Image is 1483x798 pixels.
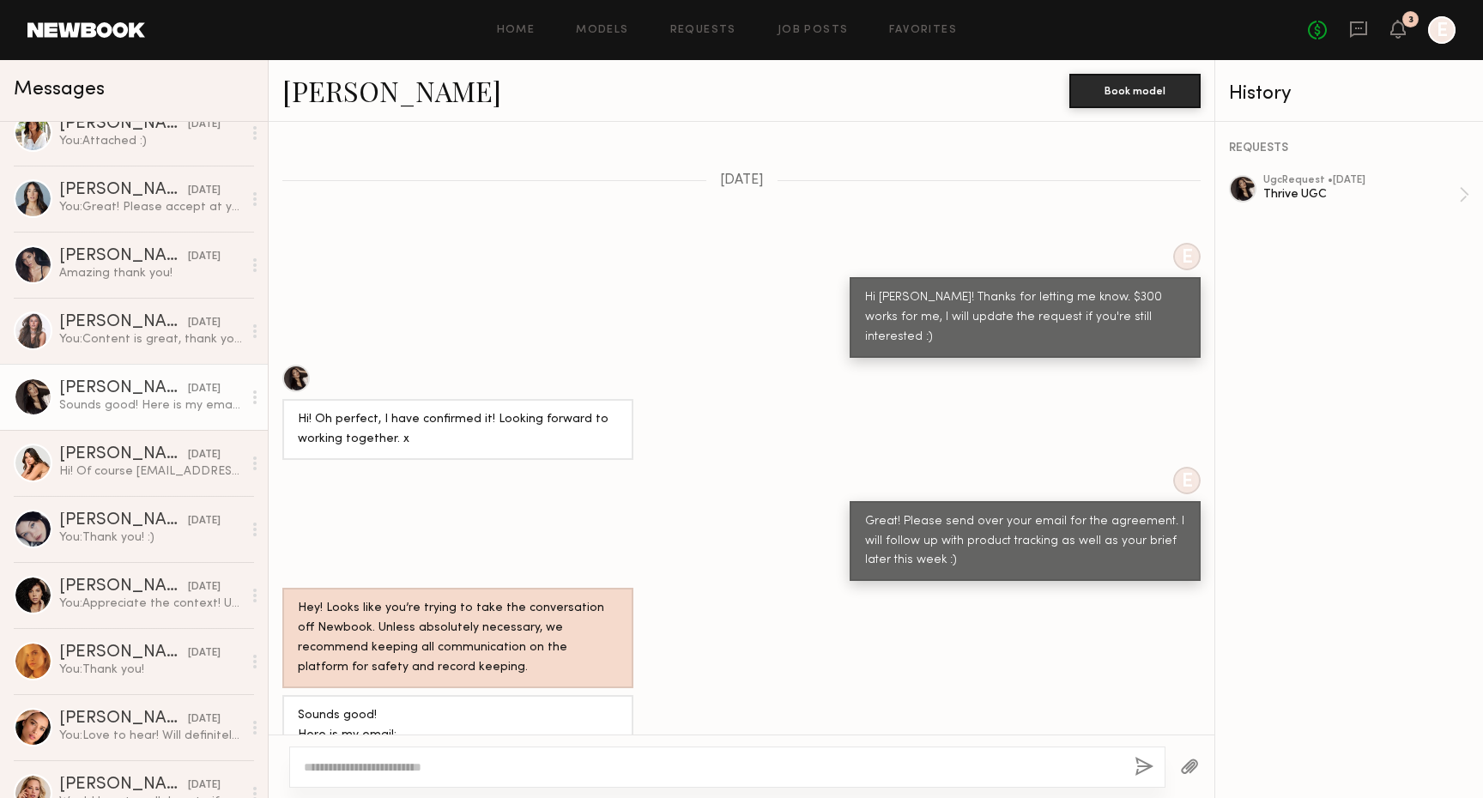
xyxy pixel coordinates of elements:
[282,72,501,109] a: [PERSON_NAME]
[59,512,188,529] div: [PERSON_NAME]
[1229,142,1469,154] div: REQUESTS
[59,728,242,744] div: You: Love to hear! Will definitely be in touch :)
[59,463,242,480] div: Hi! Of course [EMAIL_ADDRESS][DOMAIN_NAME]
[298,706,618,785] div: Sounds good! Here is my email: [PERSON_NAME][DOMAIN_NAME][EMAIL_ADDRESS][PERSON_NAME][DOMAIN_NAME]
[59,380,188,397] div: [PERSON_NAME]
[59,578,188,595] div: [PERSON_NAME]
[59,446,188,463] div: [PERSON_NAME]
[188,315,221,331] div: [DATE]
[188,447,221,463] div: [DATE]
[59,116,188,133] div: [PERSON_NAME]
[59,710,188,728] div: [PERSON_NAME]
[576,25,628,36] a: Models
[188,249,221,265] div: [DATE]
[889,25,957,36] a: Favorites
[188,117,221,133] div: [DATE]
[59,397,242,414] div: Sounds good! Here is my email: [PERSON_NAME][DOMAIN_NAME][EMAIL_ADDRESS][PERSON_NAME][DOMAIN_NAME]
[1263,175,1459,186] div: ugc Request • [DATE]
[59,644,188,662] div: [PERSON_NAME]
[1069,74,1201,108] button: Book model
[59,331,242,348] div: You: Content is great, thank you [PERSON_NAME]!
[865,512,1185,571] div: Great! Please send over your email for the agreement. I will follow up with product tracking as w...
[188,711,221,728] div: [DATE]
[59,777,188,794] div: [PERSON_NAME]
[298,410,618,450] div: Hi! Oh perfect, I have confirmed it! Looking forward to working together. x
[670,25,736,36] a: Requests
[59,265,242,281] div: Amazing thank you!
[59,133,242,149] div: You: Attached :)
[59,314,188,331] div: [PERSON_NAME]
[14,80,105,100] span: Messages
[1408,15,1413,25] div: 3
[59,182,188,199] div: [PERSON_NAME]
[1428,16,1456,44] a: E
[188,183,221,199] div: [DATE]
[59,662,242,678] div: You: Thank you!
[778,25,849,36] a: Job Posts
[188,579,221,595] div: [DATE]
[188,645,221,662] div: [DATE]
[1229,84,1469,104] div: History
[59,529,242,546] div: You: Thank you! :)
[298,599,618,678] div: Hey! Looks like you’re trying to take the conversation off Newbook. Unless absolutely necessary, ...
[1263,175,1469,215] a: ugcRequest •[DATE]Thrive UGC
[59,199,242,215] div: You: Great! Please accept at your earliest convenience and we will send out your products this we...
[865,288,1185,348] div: Hi [PERSON_NAME]! Thanks for letting me know. $300 works for me, I will update the request if you...
[720,173,764,188] span: [DATE]
[188,777,221,794] div: [DATE]
[497,25,536,36] a: Home
[188,513,221,529] div: [DATE]
[1263,186,1459,203] div: Thrive UGC
[59,595,242,612] div: You: Appreciate the context! Unfortunately this won't work for our UGC program but if anything ch...
[1069,82,1201,97] a: Book model
[188,381,221,397] div: [DATE]
[59,248,188,265] div: [PERSON_NAME]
